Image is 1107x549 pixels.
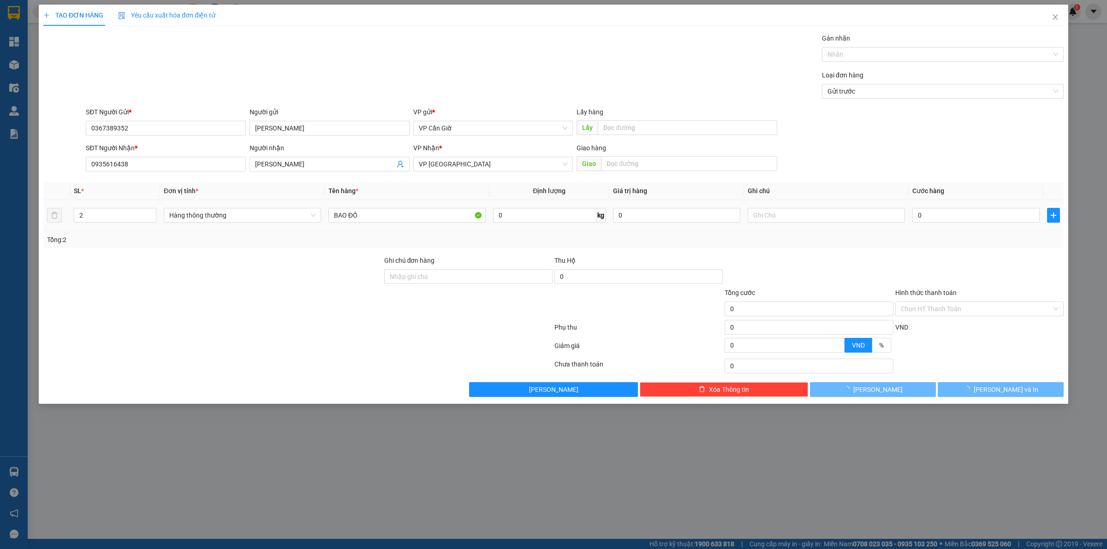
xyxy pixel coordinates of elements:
[47,235,427,245] div: Tổng: 2
[577,120,598,135] span: Lấy
[553,341,724,357] div: Giảm giá
[118,12,215,19] span: Yêu cầu xuất hóa đơn điện tử
[748,208,905,223] input: Ghi Chú
[822,71,863,79] label: Loại đơn hàng
[86,107,246,117] div: SĐT Người Gửi
[577,144,606,152] span: Giao hàng
[553,359,724,375] div: Chưa thanh toán
[964,386,974,392] span: loading
[938,382,1064,397] button: [PERSON_NAME] và In
[469,382,637,397] button: [PERSON_NAME]
[419,157,568,171] span: VP Sài Gòn
[250,143,410,153] div: Người nhận
[596,208,606,223] span: kg
[974,384,1038,395] span: [PERSON_NAME] và In
[169,208,315,222] span: Hàng thông thường
[397,160,404,168] span: user-add
[419,121,568,135] span: VP Cần Giờ
[250,107,410,117] div: Người gửi
[1047,212,1059,219] span: plus
[699,386,705,393] span: delete
[413,107,573,117] div: VP gửi
[709,384,749,395] span: Xóa Thông tin
[613,208,740,223] input: 0
[384,269,553,284] input: Ghi chú đơn hàng
[613,187,647,195] span: Giá trị hàng
[57,13,91,57] b: Gửi khách hàng
[601,156,777,171] input: Dọc đường
[1042,5,1068,30] button: Close
[12,59,47,103] b: Thành Phúc Bus
[1052,13,1059,21] span: close
[744,182,909,200] th: Ghi chú
[822,35,850,42] label: Gán nhãn
[810,382,936,397] button: [PERSON_NAME]
[912,187,944,195] span: Cước hàng
[725,289,755,296] span: Tổng cước
[413,144,439,152] span: VP Nhận
[843,386,853,392] span: loading
[1047,208,1060,223] button: plus
[328,187,358,195] span: Tên hàng
[853,384,903,395] span: [PERSON_NAME]
[74,187,81,195] span: SL
[879,342,884,349] span: %
[47,208,62,223] button: delete
[598,120,777,135] input: Dọc đường
[852,342,865,349] span: VND
[553,322,724,338] div: Phụ thu
[164,187,198,195] span: Đơn vị tính
[577,156,601,171] span: Giao
[640,382,808,397] button: deleteXóa Thông tin
[86,143,246,153] div: SĐT Người Nhận
[533,187,565,195] span: Định lượng
[43,12,103,19] span: TẠO ĐƠN HÀNG
[12,12,58,58] img: logo.jpg
[577,108,603,116] span: Lấy hàng
[895,289,957,296] label: Hình thức thanh toán
[554,257,576,264] span: Thu Hộ
[827,84,1058,98] span: Gửi trước
[895,324,908,331] span: VND
[328,208,486,223] input: VD: Bàn, Ghế
[529,384,578,395] span: [PERSON_NAME]
[118,12,125,19] img: icon
[43,12,50,18] span: plus
[384,257,435,264] label: Ghi chú đơn hàng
